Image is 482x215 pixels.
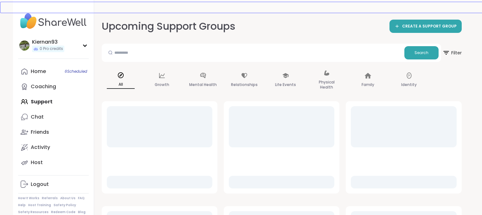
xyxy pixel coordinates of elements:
iframe: Spotlight [82,84,87,89]
p: Life Events [275,81,296,89]
img: Kiernan93 [19,40,29,51]
a: CREATE A SUPPORT GROUP [389,20,462,33]
span: Search [415,50,428,56]
a: Coaching [18,79,89,94]
a: Host Training [28,203,51,207]
button: Filter [442,44,462,62]
a: Safety Policy [54,203,76,207]
p: Physical Health [313,78,341,91]
a: Help [18,203,26,207]
a: FAQ [78,196,85,200]
div: Kiernan93 [32,39,64,46]
a: Logout [18,177,89,192]
p: Growth [155,81,169,89]
div: Home [31,68,46,75]
a: Blog [78,210,86,214]
span: 6 Scheduled [65,69,87,74]
div: Logout [31,181,49,188]
h2: Upcoming Support Groups [102,19,235,34]
img: ShareWell Nav Logo [18,10,89,32]
p: Family [362,81,374,89]
p: Identity [401,81,417,89]
a: About Us [60,196,75,200]
a: Host [18,155,89,170]
a: How It Works [18,196,39,200]
p: Mental Health [189,81,217,89]
a: Chat [18,109,89,125]
a: Referrals [42,196,58,200]
a: Home6Scheduled [18,64,89,79]
button: Search [404,46,439,59]
div: Host [31,159,43,166]
span: 0 Pro credits [40,46,63,52]
div: Friends [31,129,49,136]
div: Activity [31,144,50,151]
div: Coaching [31,83,56,90]
a: Safety Resources [18,210,48,214]
div: Chat [31,114,44,120]
p: Relationships [231,81,258,89]
span: Filter [442,45,462,60]
p: All [107,81,135,89]
a: Friends [18,125,89,140]
span: CREATE A SUPPORT GROUP [402,24,457,29]
a: Activity [18,140,89,155]
a: Redeem Code [51,210,75,214]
